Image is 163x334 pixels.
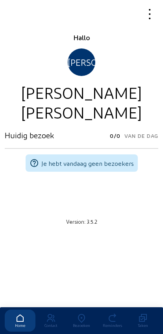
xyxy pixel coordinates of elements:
div: Bezoeken [66,323,97,328]
span: 0/0 [110,130,120,141]
div: [PERSON_NAME] [68,48,95,76]
h3: Huidig bezoek [5,130,54,140]
div: Taken [128,323,158,328]
a: Reminders [97,310,128,332]
div: [PERSON_NAME] [5,82,158,102]
a: Home [5,310,35,332]
div: [PERSON_NAME] [5,102,158,122]
a: Bezoeken [66,310,97,332]
div: Contact [35,323,66,328]
div: Reminders [97,323,128,328]
div: Home [5,323,35,328]
a: Contact [35,310,66,332]
small: Version: 3.5.2 [66,218,97,225]
div: Hallo [5,33,158,42]
span: Je hebt vandaag geen bezoekers [41,160,134,167]
mat-icon: help_outline [30,158,39,168]
span: Van de dag [124,130,158,141]
a: Taken [128,310,158,332]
